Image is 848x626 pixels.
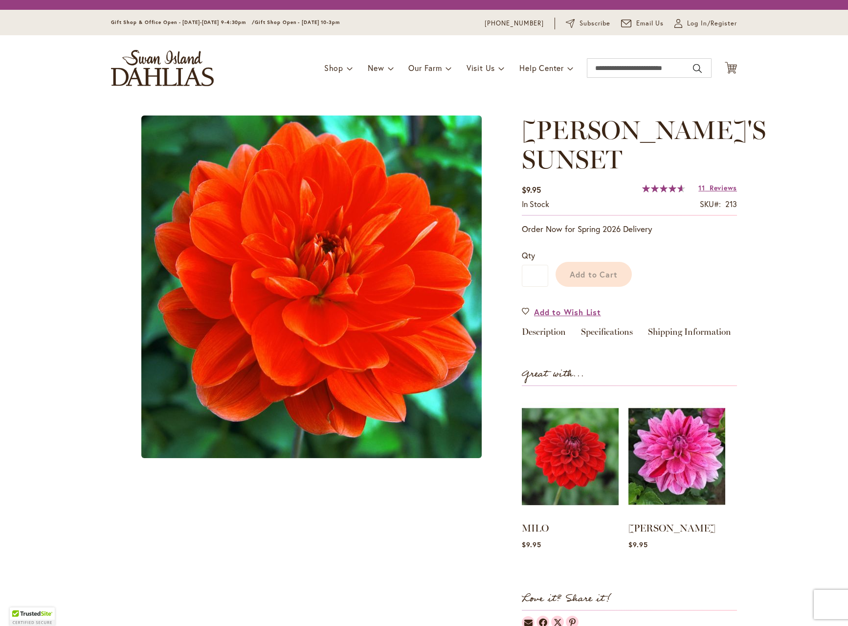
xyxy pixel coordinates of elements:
img: CHA CHING [628,396,725,517]
a: Add to Wish List [522,306,601,318]
a: Specifications [581,327,633,342]
a: 11 Reviews [698,183,737,192]
span: Shop [324,63,343,73]
span: Email Us [636,19,664,28]
span: Subscribe [580,19,610,28]
span: Add to Wish List [534,306,601,318]
button: Search [693,61,702,76]
span: Qty [522,250,535,260]
span: New [368,63,384,73]
span: 11 [698,183,705,192]
a: MILO [522,522,549,534]
span: Gift Shop & Office Open - [DATE]-[DATE] 9-4:30pm / [111,19,255,25]
div: Detailed Product Info [522,327,737,342]
a: Email Us [621,19,664,28]
img: main product photo [141,116,482,458]
div: 213 [725,199,737,210]
strong: SKU [700,199,721,209]
a: store logo [111,50,214,86]
span: Our Farm [408,63,442,73]
span: Gift Shop Open - [DATE] 10-3pm [255,19,340,25]
span: In stock [522,199,549,209]
iframe: Launch Accessibility Center [7,591,35,619]
a: Shipping Information [648,327,731,342]
span: Help Center [519,63,564,73]
a: Log In/Register [674,19,737,28]
a: Description [522,327,566,342]
div: 93% [642,185,685,192]
div: Availability [522,199,549,210]
span: $9.95 [628,540,648,549]
a: [PHONE_NUMBER] [485,19,544,28]
a: Subscribe [566,19,610,28]
span: $9.95 [522,185,541,195]
span: Visit Us [467,63,495,73]
span: $9.95 [522,540,541,549]
p: Order Now for Spring 2026 Delivery [522,223,737,235]
span: Log In/Register [687,19,737,28]
img: MILO [522,396,619,517]
span: Reviews [710,183,737,192]
strong: Great with... [522,366,584,382]
span: [PERSON_NAME]'S SUNSET [522,115,766,175]
strong: Love it? Share it! [522,591,611,607]
a: [PERSON_NAME] [628,522,715,534]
